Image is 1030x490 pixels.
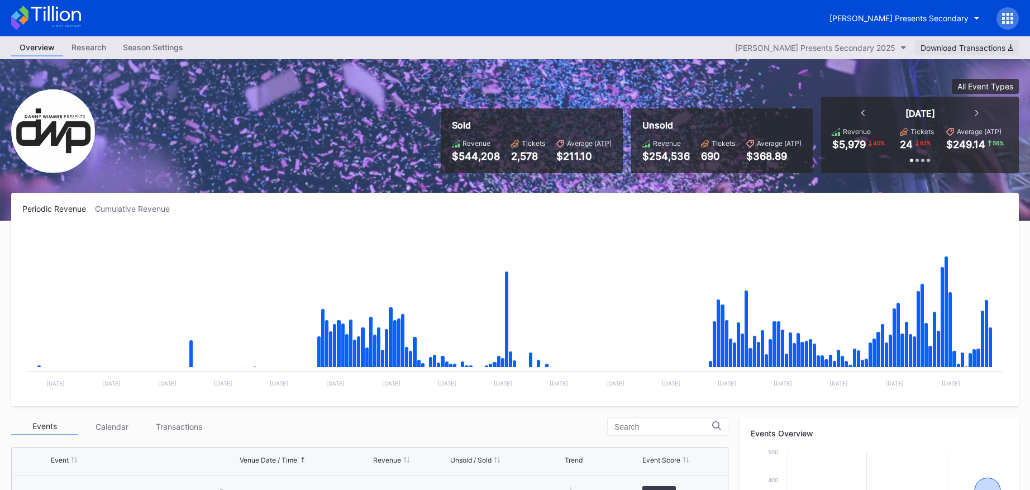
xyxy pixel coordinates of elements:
text: [DATE] [662,380,680,387]
div: Revenue [373,456,401,464]
text: [DATE] [885,380,904,387]
a: Overview [11,39,63,56]
div: Periodic Revenue [22,204,95,213]
div: Unsold / Sold [450,456,492,464]
div: Tickets [910,127,934,136]
text: [DATE] [438,380,456,387]
div: Events Overview [751,429,1008,438]
div: Events [11,418,78,435]
div: [PERSON_NAME] Presents Secondary [829,13,969,23]
div: $5,979 [832,139,866,150]
div: $249.14 [946,139,985,150]
text: [DATE] [550,380,568,387]
text: [DATE] [382,380,400,387]
div: Season Settings [115,39,192,55]
div: 56 % [991,139,1005,148]
img: Danny_Wimmer_Presents_Secondary.png [11,89,95,173]
div: Transactions [145,418,212,435]
text: [DATE] [494,380,512,387]
div: Unsold [642,120,802,131]
div: Research [63,39,115,55]
a: Research [63,39,115,56]
div: All Event Types [957,82,1013,91]
text: [DATE] [46,380,65,387]
div: $544,208 [452,150,500,162]
text: 400 [768,477,778,483]
button: All Event Types [952,79,1019,94]
text: 500 [768,449,778,455]
div: Average (ATP) [567,139,612,148]
input: Search [614,422,712,431]
div: Revenue [653,139,681,148]
div: 690 [701,150,735,162]
div: $368.89 [746,150,802,162]
button: Download Transactions [915,40,1019,55]
div: Tickets [712,139,735,148]
text: [DATE] [102,380,121,387]
text: [DATE] [158,380,177,387]
div: [PERSON_NAME] Presents Secondary 2025 [735,43,895,53]
div: $254,536 [642,150,690,162]
div: Average (ATP) [757,139,802,148]
div: 2,578 [511,150,545,162]
text: [DATE] [718,380,736,387]
div: Revenue [843,127,871,136]
div: Tickets [522,139,545,148]
div: Calendar [78,418,145,435]
div: Event [51,456,69,464]
text: [DATE] [270,380,288,387]
div: Trend [565,456,583,464]
text: [DATE] [606,380,624,387]
button: [PERSON_NAME] Presents Secondary [821,8,988,28]
div: 24 [900,139,913,150]
div: Average (ATP) [957,127,1002,136]
div: 40 % [872,139,886,148]
div: 62 % [919,139,932,148]
text: [DATE] [774,380,792,387]
text: [DATE] [942,380,960,387]
div: Download Transactions [921,43,1013,53]
div: [DATE] [905,108,935,119]
div: Cumulative Revenue [95,204,179,213]
div: Venue Date / Time [240,456,297,464]
div: Event Score [642,456,680,464]
svg: Chart title [22,227,1008,395]
text: [DATE] [829,380,848,387]
button: [PERSON_NAME] Presents Secondary 2025 [729,40,912,55]
div: $211.10 [556,150,612,162]
text: [DATE] [214,380,232,387]
div: Revenue [462,139,490,148]
div: Sold [452,120,612,131]
text: [DATE] [326,380,345,387]
a: Season Settings [115,39,192,56]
